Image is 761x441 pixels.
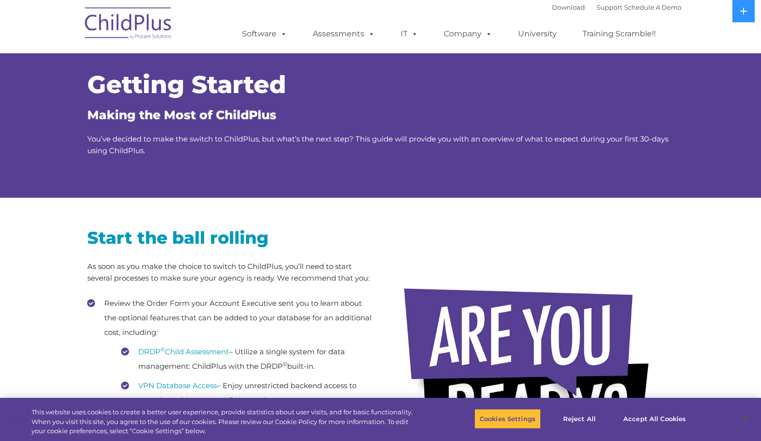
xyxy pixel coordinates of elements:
[232,24,297,44] a: Software
[161,346,165,353] sup: ©
[549,409,610,429] button: Reject All
[434,24,502,44] a: Company
[87,108,276,122] span: Making the Most of ChildPlus
[573,24,665,44] a: Training Scramble!!
[32,408,419,436] div: This website uses cookies to create a better user experience, provide statistics about user visit...
[552,3,681,11] font: |
[552,3,585,11] a: Download
[87,70,286,99] span: Getting Started
[735,408,756,429] button: Close
[624,3,681,11] a: Schedule A Demo
[303,24,385,44] a: Assessments
[618,409,691,429] button: Accept All Cookies
[87,134,668,155] span: You’ve decided to make the switch to ChildPlus, but what’s the next step? This guide will provide...
[508,24,567,44] a: University
[121,345,373,374] li: – Utilize a single system for data management: ChildPlus with the DRDP built-in.
[80,0,177,49] img: ChildPlus by Procare Solutions
[138,347,229,356] a: DRDP©Child Assessment
[87,261,373,284] p: As soon as you make the choice to switch to ChildPlus, you’ll need to start several processes to ...
[391,24,428,44] a: IT
[138,381,217,390] a: VPN Database Access
[121,378,373,408] li: – Enjoy unrestricted backend access to your data with a secure VPN tunnel.
[597,3,622,11] a: Support
[283,361,287,367] sup: ©
[474,409,541,429] button: Cookies Settings
[87,227,373,249] h2: Start the ball rolling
